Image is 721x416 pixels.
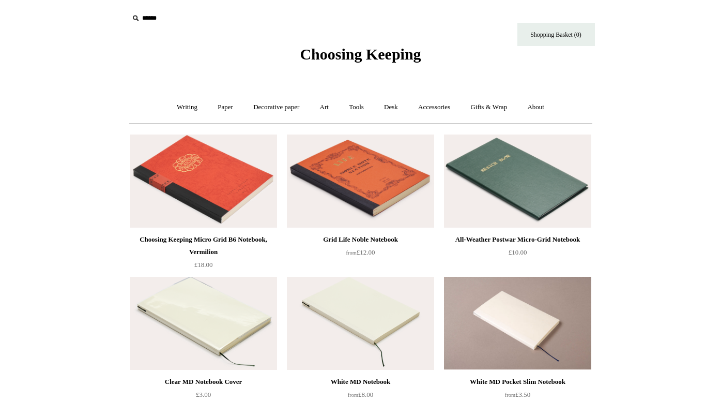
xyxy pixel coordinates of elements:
a: All-Weather Postwar Micro-Grid Notebook All-Weather Postwar Micro-Grid Notebook [444,135,591,228]
span: £3.00 [196,391,211,398]
a: Decorative paper [244,94,309,121]
span: £18.00 [194,261,213,269]
span: from [346,250,357,256]
div: White MD Pocket Slim Notebook [447,376,588,388]
a: Tools [340,94,373,121]
a: Grid Life Noble Notebook Grid Life Noble Notebook [287,135,434,228]
span: Choosing Keeping [300,46,421,63]
a: Choosing Keeping Micro Grid B6 Notebook, Vermilion £18.00 [130,233,277,276]
div: Choosing Keeping Micro Grid B6 Notebook, Vermilion [133,233,274,258]
a: Clear MD Notebook Cover Clear MD Notebook Cover [130,277,277,370]
a: Paper [208,94,242,121]
a: Grid Life Noble Notebook from£12.00 [287,233,434,276]
img: All-Weather Postwar Micro-Grid Notebook [444,135,591,228]
img: White MD Pocket Slim Notebook [444,277,591,370]
a: Choosing Keeping Micro Grid B6 Notebook, Vermilion Choosing Keeping Micro Grid B6 Notebook, Vermi... [130,135,277,228]
a: White MD Pocket Slim Notebook White MD Pocket Slim Notebook [444,277,591,370]
a: Shopping Basket (0) [517,23,595,46]
img: White MD Notebook [287,277,434,370]
span: £3.50 [505,391,530,398]
img: Choosing Keeping Micro Grid B6 Notebook, Vermilion [130,135,277,228]
a: Art [311,94,338,121]
a: Desk [375,94,407,121]
a: White MD Notebook White MD Notebook [287,277,434,370]
span: from [505,392,515,398]
img: Clear MD Notebook Cover [130,277,277,370]
span: £10.00 [509,248,527,256]
div: Grid Life Noble Notebook [289,233,431,246]
a: All-Weather Postwar Micro-Grid Notebook £10.00 [444,233,591,276]
a: Writing [167,94,207,121]
a: Accessories [409,94,459,121]
div: All-Weather Postwar Micro-Grid Notebook [447,233,588,246]
span: £8.00 [348,391,373,398]
a: Choosing Keeping [300,54,421,61]
div: White MD Notebook [289,376,431,388]
span: £12.00 [346,248,375,256]
div: Clear MD Notebook Cover [133,376,274,388]
a: About [518,94,554,121]
img: Grid Life Noble Notebook [287,135,434,228]
span: from [348,392,358,398]
a: Gifts & Wrap [461,94,516,121]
